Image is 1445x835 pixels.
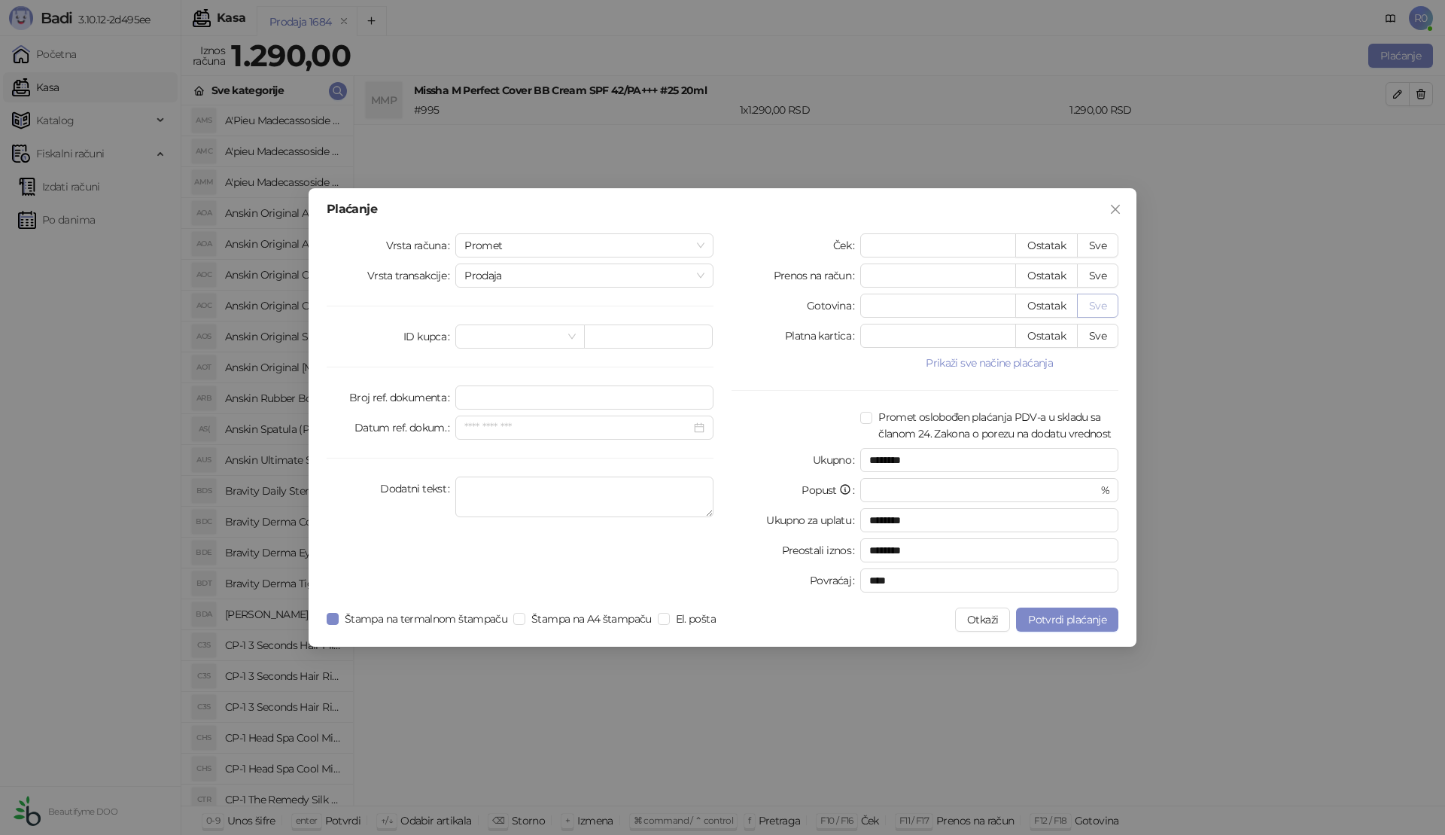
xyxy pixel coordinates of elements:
span: Promet oslobođen plaćanja PDV-a u skladu sa članom 24. Zakona o porezu na dodatu vrednost [872,409,1118,442]
button: Potvrdi plaćanje [1016,608,1118,632]
span: Zatvori [1103,203,1127,215]
input: Broj ref. dokumenta [455,386,713,410]
label: Popust [802,478,860,502]
label: Vrsta transakcije [367,264,456,288]
button: Sve [1077,233,1118,258]
button: Sve [1077,294,1118,318]
span: close [1109,203,1121,215]
label: Ukupno [813,448,861,472]
span: Promet [464,234,704,257]
label: Platna kartica [785,324,860,348]
label: Povraćaj [810,568,860,593]
button: Ostatak [1015,294,1078,318]
span: Štampa na A4 štampaču [525,611,658,627]
label: Gotovina [807,294,860,318]
label: ID kupca [403,325,455,349]
button: Otkaži [955,608,1010,632]
span: Potvrdi plaćanje [1028,613,1106,626]
label: Preostali iznos [782,538,861,562]
input: Datum ref. dokum. [464,419,691,436]
button: Sve [1077,264,1118,288]
button: Ostatak [1015,324,1078,348]
label: Ček [833,233,860,258]
textarea: Dodatni tekst [455,477,713,517]
label: Datum ref. dokum. [354,416,456,440]
button: Close [1103,197,1127,221]
div: Plaćanje [327,203,1118,215]
button: Sve [1077,324,1118,348]
label: Prenos na račun [774,264,861,288]
label: Vrsta računa [386,233,456,258]
button: Prikaži sve načine plaćanja [860,354,1118,372]
label: Dodatni tekst [380,477,455,501]
label: Broj ref. dokumenta [349,386,455,410]
span: Štampa na termalnom štampaču [339,611,513,627]
span: El. pošta [670,611,722,627]
button: Ostatak [1015,264,1078,288]
span: Prodaja [464,264,704,287]
button: Ostatak [1015,233,1078,258]
label: Ukupno za uplatu [766,508,860,532]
